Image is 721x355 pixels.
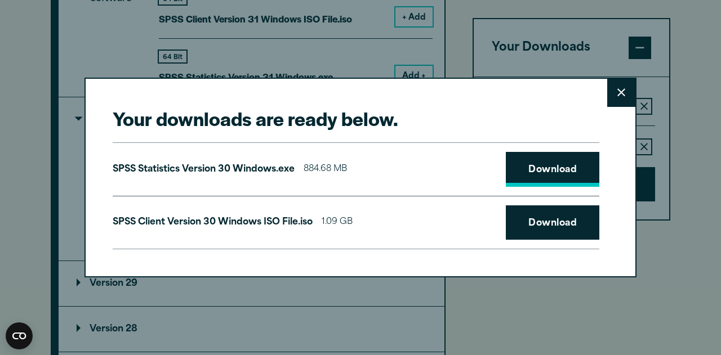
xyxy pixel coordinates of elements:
[113,161,295,178] p: SPSS Statistics Version 30 Windows.exe
[506,152,599,187] a: Download
[113,106,599,131] h2: Your downloads are ready below.
[322,214,353,231] span: 1.09 GB
[6,322,33,349] button: Open CMP widget
[113,214,313,231] p: SPSS Client Version 30 Windows ISO File.iso
[506,205,599,240] a: Download
[304,161,347,178] span: 884.68 MB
